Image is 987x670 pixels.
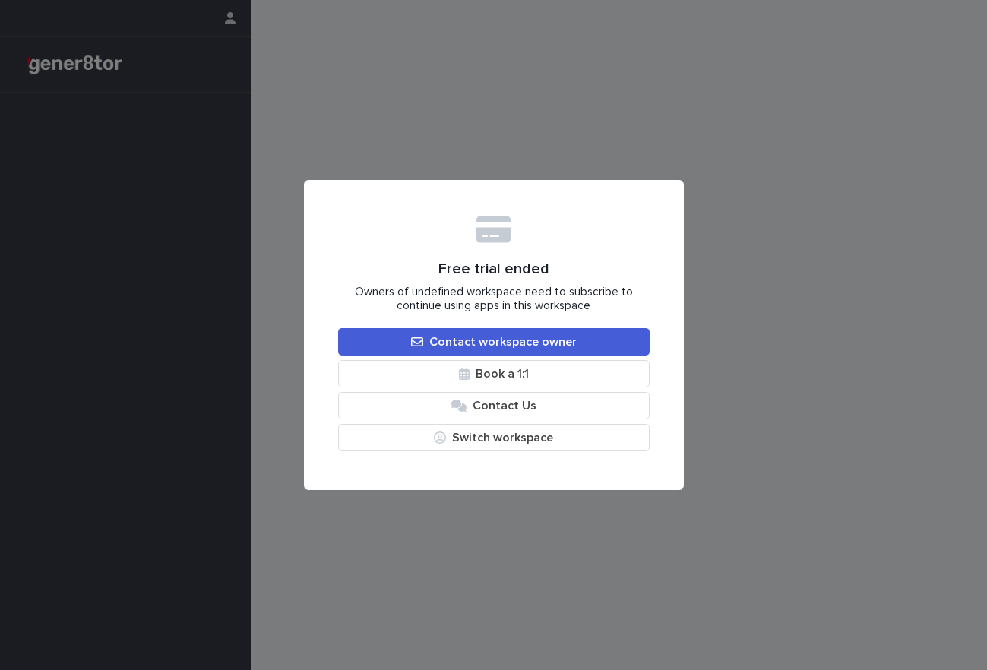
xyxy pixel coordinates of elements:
[338,424,650,451] button: Switch workspace
[338,392,650,419] button: Contact Us
[338,286,650,313] span: Owners of undefined workspace need to subscribe to continue using apps in this workspace
[476,368,529,380] span: Book a 1:1
[473,400,536,412] span: Contact Us
[438,260,549,278] span: Free trial ended
[429,336,577,348] span: Contact workspace owner
[338,360,650,387] a: Book a 1:1
[338,328,650,356] a: Contact workspace owner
